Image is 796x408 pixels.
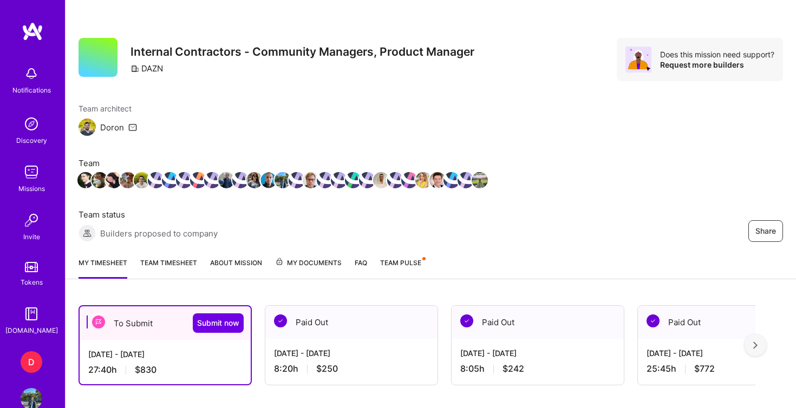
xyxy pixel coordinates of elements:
[316,363,338,374] span: $250
[16,135,47,146] div: Discovery
[380,257,425,279] a: Team Pulse
[401,172,417,188] img: Team Member Avatar
[135,171,149,189] a: Team Member Avatar
[219,171,233,189] a: Team Member Avatar
[360,171,374,189] a: Team Member Avatar
[275,257,342,279] a: My Documents
[755,226,776,236] span: Share
[265,306,438,339] div: Paid Out
[443,172,460,188] img: Team Member Avatar
[18,183,45,194] div: Missions
[131,63,163,74] div: DAZN
[79,157,487,169] span: Team
[204,172,220,188] img: Team Member Avatar
[79,171,93,189] a: Team Member Avatar
[79,119,96,136] img: Team Architect
[460,314,473,327] img: Paid Out
[88,348,242,360] div: [DATE] - [DATE]
[472,172,488,188] img: Team Member Avatar
[232,172,249,188] img: Team Member Avatar
[345,172,361,188] img: Team Member Avatar
[140,257,197,279] a: Team timesheet
[120,172,136,188] img: Team Member Avatar
[12,84,51,96] div: Notifications
[262,171,276,189] a: Team Member Avatar
[162,172,178,188] img: Team Member Avatar
[23,231,40,242] div: Invite
[274,363,429,374] div: 8:20 h
[121,171,135,189] a: Team Member Avatar
[21,209,42,231] img: Invite
[79,225,96,242] img: Builders proposed to company
[21,161,42,183] img: teamwork
[79,257,127,279] a: My timesheet
[135,364,156,376] span: $830
[218,172,234,188] img: Team Member Avatar
[128,123,137,131] i: icon Mail
[197,318,239,328] span: Submit now
[331,172,347,188] img: Team Member Avatar
[149,171,163,189] a: Team Member Avatar
[647,314,660,327] img: Paid Out
[163,171,177,189] a: Team Member Avatar
[93,171,107,189] a: Team Member Avatar
[260,172,277,188] img: Team Member Avatar
[289,172,305,188] img: Team Member Avatar
[452,306,624,339] div: Paid Out
[346,171,360,189] a: Team Member Avatar
[402,171,416,189] a: Team Member Avatar
[458,172,474,188] img: Team Member Avatar
[21,113,42,135] img: discovery
[359,172,375,188] img: Team Member Avatar
[753,341,758,349] img: right
[380,259,421,267] span: Team Pulse
[459,171,473,189] a: Team Member Avatar
[148,172,164,188] img: Team Member Avatar
[276,171,290,189] a: Team Member Avatar
[660,49,774,60] div: Does this mission need support?
[21,277,43,288] div: Tokens
[21,63,42,84] img: bell
[660,60,774,70] div: Request more builders
[22,22,43,41] img: logo
[191,171,205,189] a: Team Member Avatar
[303,172,319,188] img: Team Member Avatar
[190,172,206,188] img: Team Member Avatar
[332,171,346,189] a: Team Member Avatar
[416,171,430,189] a: Team Member Avatar
[79,103,137,114] span: Team architect
[388,171,402,189] a: Team Member Avatar
[176,172,192,188] img: Team Member Avatar
[373,172,389,188] img: Team Member Avatar
[748,220,783,242] button: Share
[233,171,247,189] a: Team Member Avatar
[473,171,487,189] a: Team Member Avatar
[92,315,105,328] img: To Submit
[25,262,38,272] img: tokens
[106,172,122,188] img: Team Member Avatar
[100,122,124,133] div: Doron
[430,171,445,189] a: Team Member Avatar
[177,171,191,189] a: Team Member Avatar
[625,47,651,73] img: Avatar
[193,313,244,333] button: Submit now
[205,171,219,189] a: Team Member Avatar
[79,209,218,220] span: Team status
[247,171,262,189] a: Team Member Avatar
[131,45,474,58] h3: Internal Contractors - Community Managers, Product Manager
[318,171,332,189] a: Team Member Avatar
[80,306,251,340] div: To Submit
[18,351,45,373] a: D
[415,172,432,188] img: Team Member Avatar
[275,172,291,188] img: Team Member Avatar
[374,171,388,189] a: Team Member Avatar
[275,257,342,269] span: My Documents
[460,363,615,374] div: 8:05 h
[131,64,139,73] i: icon CompanyGray
[77,172,94,188] img: Team Member Avatar
[274,347,429,359] div: [DATE] - [DATE]
[5,325,58,336] div: [DOMAIN_NAME]
[304,171,318,189] a: Team Member Avatar
[445,171,459,189] a: Team Member Avatar
[274,314,287,327] img: Paid Out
